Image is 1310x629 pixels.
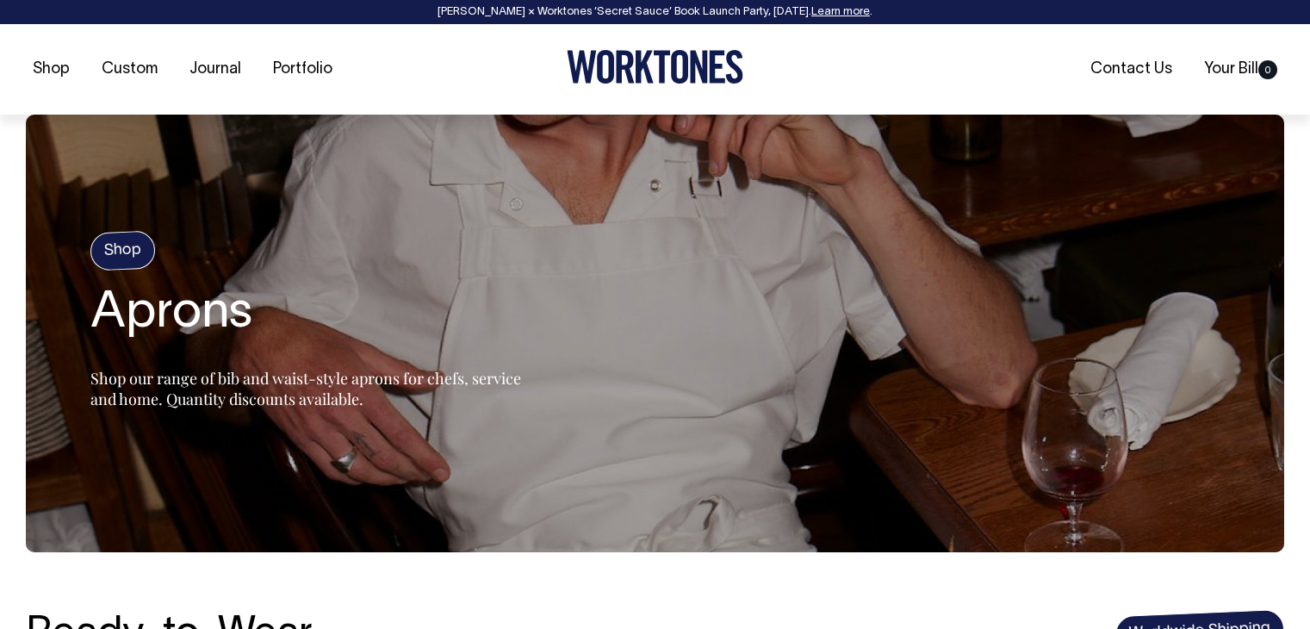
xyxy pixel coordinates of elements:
[1197,55,1284,84] a: Your Bill0
[90,368,521,409] span: Shop our range of bib and waist-style aprons for chefs, service and home. Quantity discounts avai...
[17,6,1293,18] div: [PERSON_NAME] × Worktones ‘Secret Sauce’ Book Launch Party, [DATE]. .
[95,55,165,84] a: Custom
[811,7,870,17] a: Learn more
[1258,60,1277,79] span: 0
[90,287,521,342] h2: Aprons
[90,231,156,271] h4: Shop
[266,55,339,84] a: Portfolio
[1083,55,1179,84] a: Contact Us
[183,55,248,84] a: Journal
[26,55,77,84] a: Shop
